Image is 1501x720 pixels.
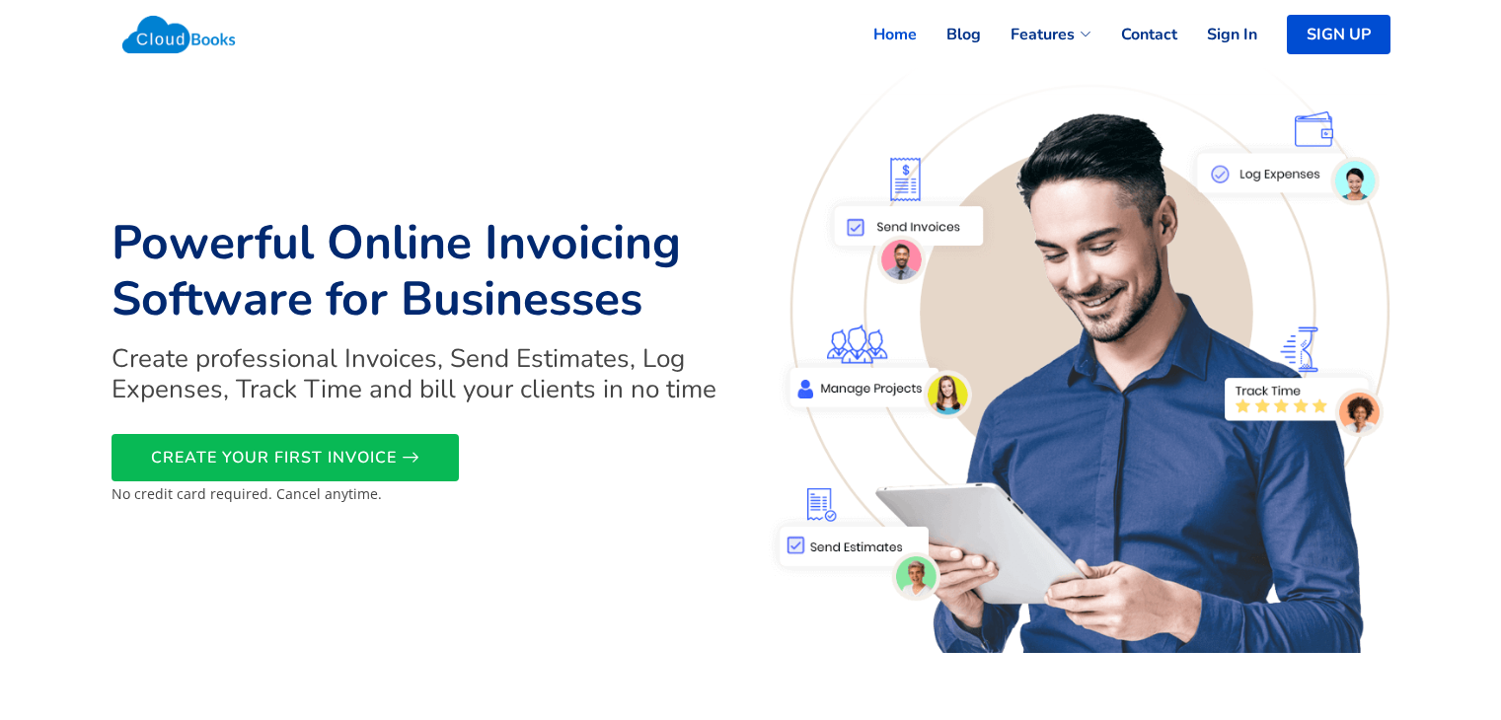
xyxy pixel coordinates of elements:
h2: Create professional Invoices, Send Estimates, Log Expenses, Track Time and bill your clients in n... [112,343,739,404]
a: Contact [1091,13,1177,56]
a: Sign In [1177,13,1257,56]
a: SIGN UP [1287,15,1390,54]
a: Blog [917,13,981,56]
span: Features [1011,23,1075,46]
a: Features [981,13,1091,56]
a: CREATE YOUR FIRST INVOICE [112,434,459,481]
h1: Powerful Online Invoicing Software for Businesses [112,215,739,328]
a: Home [844,13,917,56]
small: No credit card required. Cancel anytime. [112,484,382,503]
img: Cloudbooks Logo [112,5,247,64]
